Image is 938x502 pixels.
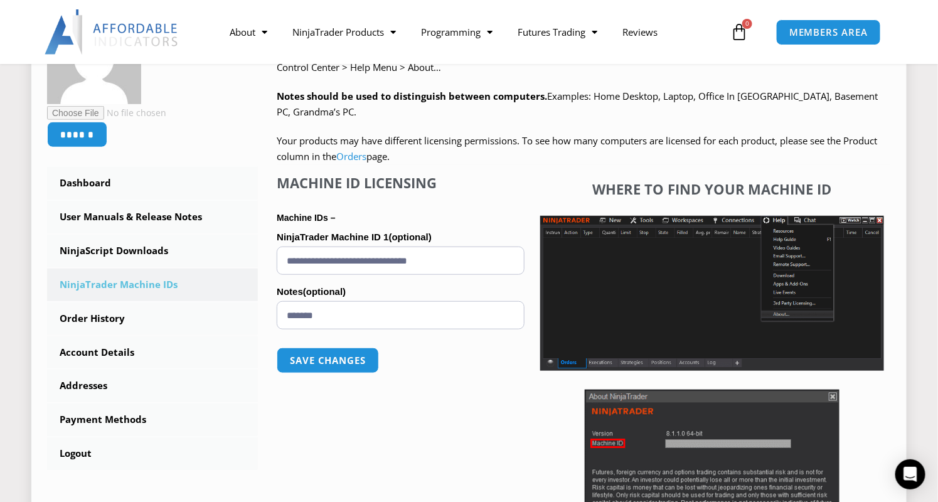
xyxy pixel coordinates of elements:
a: MEMBERS AREA [776,19,881,45]
a: Dashboard [47,167,258,200]
a: Account Details [47,336,258,369]
a: NinjaScript Downloads [47,235,258,267]
span: MEMBERS AREA [789,28,868,37]
h4: Where to find your Machine ID [540,181,884,197]
a: Logout [47,437,258,470]
a: Futures Trading [505,18,610,46]
a: About [217,18,280,46]
span: 0 [742,19,752,29]
a: Payment Methods [47,403,258,436]
span: Your products may have different licensing permissions. To see how many computers are licensed fo... [277,134,877,163]
a: Orders [336,150,366,163]
img: Screenshot 2025-01-17 1155544 | Affordable Indicators – NinjaTrader [540,216,884,371]
label: Notes [277,282,525,301]
nav: Menu [217,18,728,46]
span: Examples: Home Desktop, Laptop, Office In [GEOGRAPHIC_DATA], Basement PC, Grandma’s PC. [277,90,878,119]
a: Reviews [610,18,670,46]
a: NinjaTrader Products [280,18,408,46]
div: Open Intercom Messenger [895,459,925,489]
label: NinjaTrader Machine ID 1 [277,228,525,247]
strong: Notes should be used to distinguish between computers. [277,90,547,102]
a: Programming [408,18,505,46]
span: (optional) [303,286,346,297]
a: Addresses [47,370,258,402]
button: Save changes [277,348,379,373]
a: User Manuals & Release Notes [47,201,258,233]
a: Order History [47,302,258,335]
a: NinjaTrader Machine IDs [47,269,258,301]
img: LogoAI | Affordable Indicators – NinjaTrader [45,9,179,55]
nav: Account pages [47,167,258,470]
strong: Machine IDs – [277,213,335,223]
h4: Machine ID Licensing [277,174,525,191]
span: (optional) [389,232,432,242]
a: 0 [711,14,767,50]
